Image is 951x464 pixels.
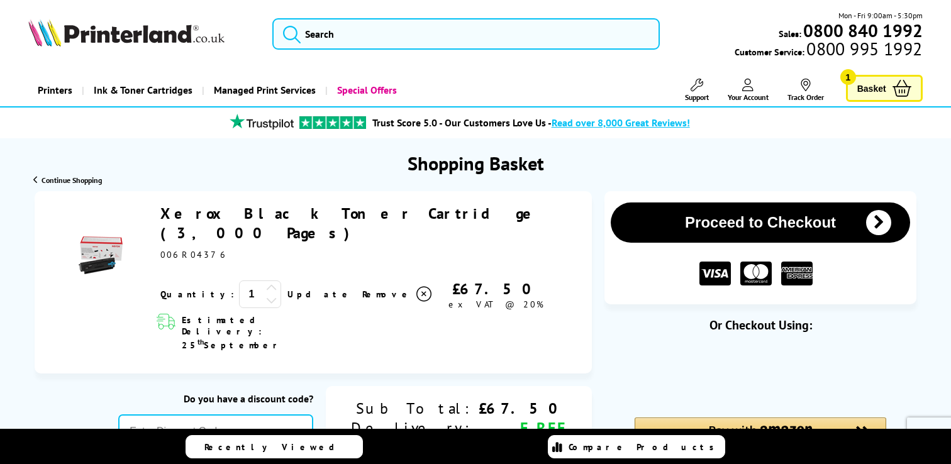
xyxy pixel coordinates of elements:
sup: th [197,337,204,346]
span: Customer Service: [735,43,922,58]
a: Ink & Toner Cartridges [82,74,202,106]
a: Continue Shopping [33,175,102,185]
img: VISA [699,262,731,286]
span: Mon - Fri 9:00am - 5:30pm [838,9,923,21]
a: Delete item from your basket [362,285,433,304]
button: Proceed to Checkout [611,202,909,243]
a: Printerland Logo [28,19,256,49]
div: Amazon Pay - Use your Amazon account [635,417,886,461]
span: Estimated Delivery: 25 September [182,314,328,351]
img: trustpilot rating [299,116,366,129]
span: Remove [362,289,412,300]
span: Continue Shopping [42,175,102,185]
a: Printers [28,74,82,106]
a: Your Account [728,79,769,102]
div: £67.50 [473,399,567,418]
div: Or Checkout Using: [604,317,916,333]
a: Special Offers [325,74,406,106]
span: Recently Viewed [204,441,347,453]
a: Xerox Black Toner Cartridge (3,000 Pages) [160,204,544,243]
a: Basket 1 [846,75,923,102]
a: Support [685,79,709,102]
a: Track Order [787,79,824,102]
span: 1 [840,69,856,85]
img: Printerland Logo [28,19,225,47]
span: Your Account [728,92,769,102]
img: American Express [781,262,813,286]
span: Basket [857,80,886,97]
a: 0800 840 1992 [801,25,923,36]
img: trustpilot rating [224,114,299,130]
a: Update [287,289,352,300]
a: Compare Products [548,435,725,458]
h1: Shopping Basket [408,151,544,175]
span: 0800 995 1992 [804,43,922,55]
div: £67.50 [433,279,559,299]
div: Delivery: [351,418,473,438]
span: Support [685,92,709,102]
input: Search [272,18,660,50]
a: Trust Score 5.0 - Our Customers Love Us -Read over 8,000 Great Reviews! [372,116,690,129]
span: Ink & Toner Cartridges [94,74,192,106]
span: Read over 8,000 Great Reviews! [552,116,690,129]
span: ex VAT @ 20% [448,299,543,310]
img: MASTER CARD [740,262,772,286]
b: 0800 840 1992 [803,19,923,42]
a: Recently Viewed [186,435,363,458]
div: FREE [473,418,567,438]
span: Quantity: [160,289,234,300]
input: Enter Discount Code... [118,414,313,448]
span: 006R04376 [160,249,229,260]
a: Managed Print Services [202,74,325,106]
div: Do you have a discount code? [118,392,313,405]
iframe: PayPal [635,353,886,396]
span: Sales: [779,28,801,40]
span: Compare Products [569,441,721,453]
img: Xerox Black Toner Cartridge (3,000 Pages) [79,233,123,277]
div: Sub Total: [351,399,473,418]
